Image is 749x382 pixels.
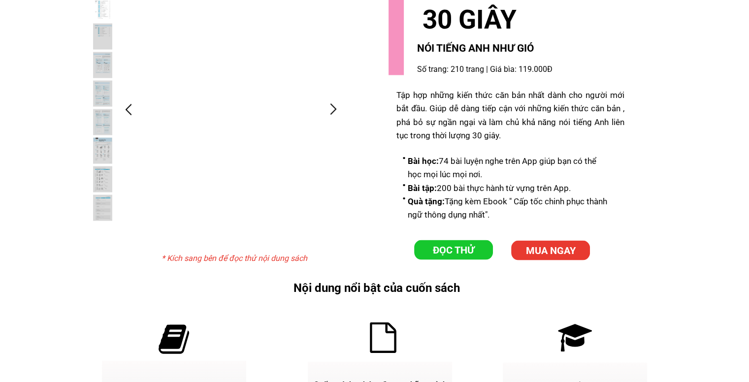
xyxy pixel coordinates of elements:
[414,240,493,260] a: ĐỌC THỬ
[162,252,313,265] h3: * Kích sang bên để đọc thử nội dung sách
[417,63,560,76] h3: Số trang: 210 trang | Giá bìa: 119.000Đ
[408,156,439,166] span: Bài học:
[402,182,611,195] li: 200 bài thực hành từ vựng trên App.
[508,240,592,261] p: MUA NGAY
[408,196,445,206] span: Quà tặng:
[402,155,611,181] li: 74 bài luyện nghe trên App giúp bạn có thể học mọi lúc mọi nơi.
[417,40,577,57] h3: NÓI TIẾNG ANH NHƯ GIÓ
[396,89,624,142] div: Tập hợp những kiến thức căn bản nhất dành cho người mới bắt đầu. Giúp dễ dàng tiếp cận với những ...
[293,279,466,297] h3: Nội dung nổi bật của cuốn sách
[408,183,437,193] span: Bài tập:
[402,195,611,222] li: Tặng kèm Ebook " Cấp tốc chinh phục thành ngữ thông dụng nhất".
